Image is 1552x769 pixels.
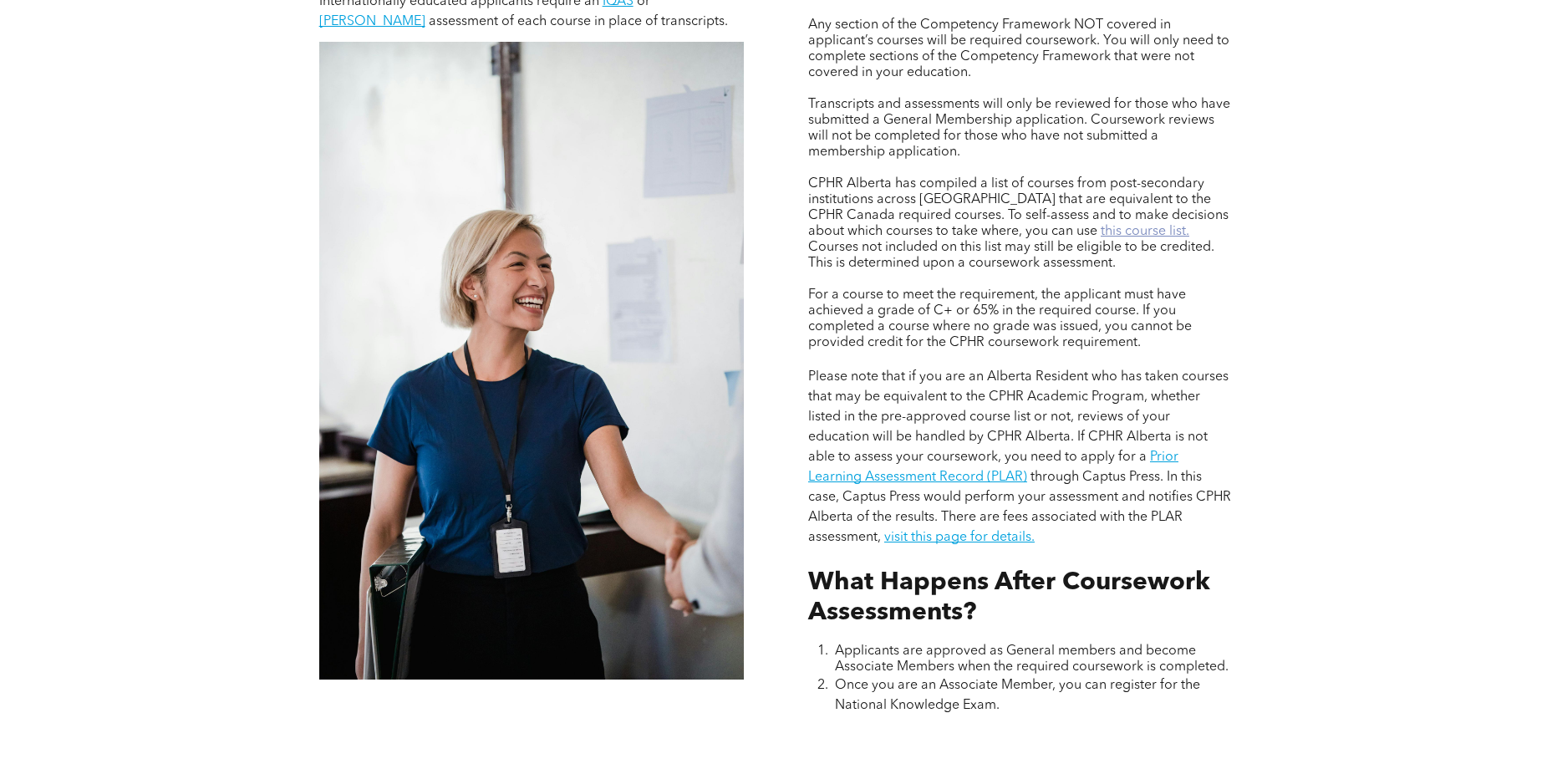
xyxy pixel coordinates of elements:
span: For a course to meet the requirement, the applicant must have achieved a grade of C+ or 65% in th... [808,288,1192,349]
a: this course list. [1101,225,1189,238]
span: Please note that if you are an Alberta Resident who has taken courses that may be equivalent to t... [808,370,1229,464]
span: Any section of the Competency Framework NOT covered in applicant’s courses will be required cours... [808,18,1229,79]
span: through Captus Press. In this case, Captus Press would perform your assessment and notifies CPHR ... [808,471,1231,544]
span: assessment of each course in place of transcripts. [429,15,728,28]
span: Once you are an Associate Member, you can register for the National Knowledge Exam. [835,679,1200,712]
a: visit this page for details. [884,531,1035,544]
span: Applicants are approved as General members and become Associate Members when the required coursew... [835,644,1229,674]
a: Prior Learning Assessment Record (PLAR) [808,451,1178,484]
span: Courses not included on this list may still be eligible to be credited. This is determined upon a... [808,241,1214,270]
img: A woman is shaking hands with a man in an office. [319,42,744,680]
span: CPHR Alberta has compiled a list of courses from post-secondary institutions across [GEOGRAPHIC_D... [808,177,1229,238]
a: [PERSON_NAME] [319,15,425,28]
span: Transcripts and assessments will only be reviewed for those who have submitted a General Membersh... [808,98,1230,159]
span: What Happens After Coursework Assessments? [808,570,1210,625]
